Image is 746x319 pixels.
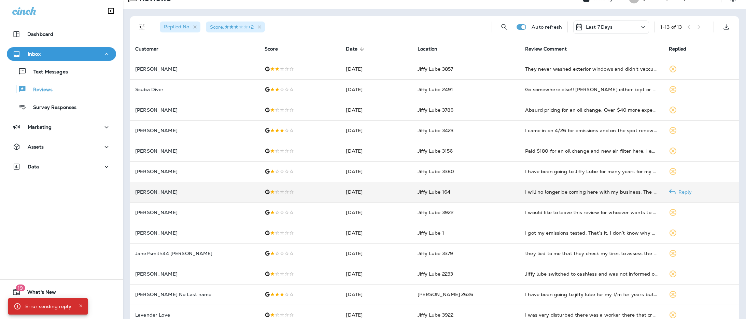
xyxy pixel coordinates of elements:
[340,264,412,284] td: [DATE]
[586,24,613,30] p: Last 7 Days
[418,46,446,52] span: Location
[135,107,254,113] p: [PERSON_NAME]
[525,46,576,52] span: Review Comment
[525,311,658,318] div: I was very disturbed there was a worker there that creeped me out he was talking wierd and sexual...
[340,79,412,100] td: [DATE]
[525,230,658,236] div: I got my emissions tested. That’s it. I don’t know why my seat was reclined back and my drivers’ ...
[7,47,116,61] button: Inbox
[669,46,695,52] span: Replied
[27,31,53,37] p: Dashboard
[525,209,658,216] div: I would like to leave this review for whoever wants to try to go to this jiffy lube the guy named...
[135,87,254,92] p: Scuba Diver
[7,82,116,96] button: Reviews
[525,46,567,52] span: Review Comment
[525,271,658,277] div: Jiffy lube switched to cashless and was not informed of it until after service was done. All I ha...
[77,302,85,310] button: Close
[660,24,682,30] div: 1 - 13 of 13
[525,127,658,134] div: I came in on 4/26 for emissions and on the spot renewal. I was talked into getting all my brake p...
[206,22,265,32] div: Score:3 Stars+2
[669,46,687,52] span: Replied
[7,27,116,41] button: Dashboard
[340,59,412,79] td: [DATE]
[719,20,733,34] button: Export as CSV
[340,243,412,264] td: [DATE]
[135,189,254,195] p: [PERSON_NAME]
[7,100,116,114] button: Survey Responses
[7,160,116,174] button: Data
[340,182,412,202] td: [DATE]
[418,127,453,134] span: Jiffy Lube 3423
[25,300,71,313] div: Error sending reply
[135,251,254,256] p: JanePsmith44 [PERSON_NAME]
[7,64,116,79] button: Text Messages
[27,69,68,75] p: Text Messages
[418,271,453,277] span: Jiffy Lube 2233
[135,230,254,236] p: [PERSON_NAME]
[525,189,658,195] div: I will no longer be coming here with my business. The tech who changed the oil overfilled my engi...
[525,107,658,113] div: Absurd pricing for an oil change. Over $40 more expensive than the premium shop i usually go to. ...
[418,107,453,113] span: Jiffy Lube 3786
[340,100,412,120] td: [DATE]
[135,128,254,133] p: [PERSON_NAME]
[265,46,287,52] span: Score
[26,87,53,93] p: Reviews
[28,51,41,57] p: Inbox
[28,164,39,169] p: Data
[532,24,562,30] p: Auto refresh
[676,189,692,195] p: Reply
[525,250,658,257] div: they lied to me that they check my tires to assess the dash sensor issue. and told me "oh its fix...
[101,4,121,18] button: Collapse Sidebar
[340,141,412,161] td: [DATE]
[525,148,658,154] div: Paid $180 for an oil change and new air filter here. I am not car savvy so I assumed all was well...
[340,202,412,223] td: [DATE]
[340,284,412,305] td: [DATE]
[265,46,278,52] span: Score
[497,20,511,34] button: Search Reviews
[20,289,56,297] span: What's New
[418,86,453,93] span: Jiffy Lube 2491
[525,291,658,298] div: I have been going to jiffy lube for my I/m for years but today I went to pay my bill and the cash...
[7,120,116,134] button: Marketing
[346,46,357,52] span: Date
[135,271,254,277] p: [PERSON_NAME]
[135,312,254,318] p: Lavender Love
[418,250,453,256] span: Jiffy Lube 3379
[135,169,254,174] p: [PERSON_NAME]
[28,124,52,130] p: Marketing
[210,24,254,30] span: Score : +2
[525,66,658,72] div: They never washed exterior windows and didn't vaccum i hope they did change my oil idk i got the ...
[340,223,412,243] td: [DATE]
[525,86,658,93] div: Go somewhere else!! Jiffy Lube either kept or stole my access cover from my skid plate. The acces...
[418,189,450,195] span: Jiffy Lube 164
[7,140,116,154] button: Assets
[418,168,454,175] span: Jiffy Lube 3380
[525,168,658,175] div: I have been going to Jiffy Lube for many years for my oil changes but this time & the time before...
[418,209,453,216] span: Jiffy Lube 3922
[135,292,254,297] p: [PERSON_NAME] No Last name
[346,46,366,52] span: Date
[418,66,453,72] span: Jiffy Lube 3857
[418,230,444,236] span: Jiffy Lube 1
[135,210,254,215] p: [PERSON_NAME]
[135,46,158,52] span: Customer
[28,144,44,150] p: Assets
[418,312,453,318] span: Jiffy Lube 3922
[135,66,254,72] p: [PERSON_NAME]
[7,302,116,315] button: Support
[418,148,453,154] span: Jiffy Lube 3156
[340,120,412,141] td: [DATE]
[164,24,189,30] span: Replied : No
[340,161,412,182] td: [DATE]
[418,46,437,52] span: Location
[160,22,200,32] div: Replied:No
[135,46,167,52] span: Customer
[418,291,473,297] span: [PERSON_NAME] 2636
[135,20,149,34] button: Filters
[7,285,116,299] button: 19What's New
[135,148,254,154] p: [PERSON_NAME]
[16,285,25,291] span: 19
[26,105,76,111] p: Survey Responses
